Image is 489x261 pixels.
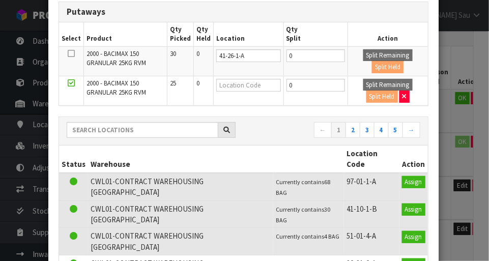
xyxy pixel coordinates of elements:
[67,122,218,138] input: Search locations
[286,79,345,92] input: Qty Putaway
[399,146,428,173] th: Action
[402,122,420,138] a: →
[363,79,413,91] button: Split Remaining
[388,122,403,138] a: 5
[348,22,428,46] th: Action
[344,173,399,200] td: 97-01-1-A
[196,49,199,58] span: 0
[87,79,146,97] span: 2000 - BACIMAX 150 GRANULAR 25KG RVM
[216,79,280,92] input: Location Code
[170,49,176,58] span: 30
[360,122,375,138] a: 3
[276,206,330,224] small: Currently contains
[372,61,404,73] button: Split Held
[88,200,273,228] td: CWL01-CONTRACT WAREHOUSING [GEOGRAPHIC_DATA]
[88,146,273,173] th: Warehouse
[402,204,425,216] button: Assign
[286,49,345,62] input: Qty Putaway
[344,228,399,255] td: 51-01-4-A
[59,22,84,46] th: Select
[402,231,425,243] button: Assign
[67,7,420,17] h3: Putaways
[363,49,413,62] button: Split Remaining
[194,22,214,46] th: Qty Held
[170,79,176,88] span: 25
[283,22,348,46] th: Qty Split
[87,49,146,67] span: 2000 - BACIMAX 150 GRANULAR 25KG RVM
[366,91,398,103] button: Split Held
[167,22,194,46] th: Qty Picked
[251,122,420,140] nav: Page navigation
[344,146,399,173] th: Location Code
[88,228,273,255] td: CWL01-CONTRACT WAREHOUSING [GEOGRAPHIC_DATA]
[276,178,330,196] small: Currently contains
[331,122,346,138] a: 1
[214,22,283,46] th: Location
[196,79,199,88] span: 0
[276,233,339,240] small: Currently contains
[59,146,88,173] th: Status
[84,22,167,46] th: Product
[324,233,339,240] span: 4 BAG
[402,176,425,188] button: Assign
[346,122,360,138] a: 2
[88,173,273,200] td: CWL01-CONTRACT WAREHOUSING [GEOGRAPHIC_DATA]
[314,122,332,138] a: ←
[344,200,399,228] td: 41-10-1-B
[374,122,389,138] a: 4
[216,49,280,62] input: Location Code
